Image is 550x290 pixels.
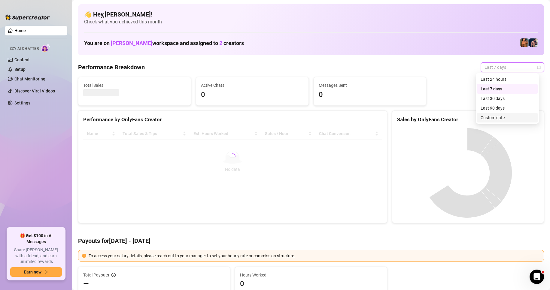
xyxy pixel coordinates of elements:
a: Home [14,28,26,33]
a: Settings [14,101,30,105]
span: [PERSON_NAME] [111,40,152,46]
h1: You are on workspace and assigned to creators [84,40,244,47]
h4: 👋 Hey, [PERSON_NAME] ! [84,10,538,19]
span: Last 7 days [485,63,540,72]
div: Performance by OnlyFans Creator [83,116,382,124]
img: logo-BBDzfeDw.svg [5,14,50,20]
a: Chat Monitoring [14,77,45,81]
span: calendar [537,65,541,69]
a: Setup [14,67,26,72]
span: arrow-right [44,270,48,274]
img: Axel [529,38,538,47]
div: Last 24 hours [481,76,534,83]
span: info-circle [111,273,116,277]
span: loading [229,153,236,160]
span: 🎁 Get $100 in AI Messages [10,233,62,245]
span: 0 [319,89,421,101]
span: — [83,279,89,288]
div: Last 30 days [477,94,538,103]
div: Custom date [481,114,534,121]
h4: Payouts for [DATE] - [DATE] [78,237,544,245]
div: Last 90 days [481,105,534,111]
img: JG [520,38,529,47]
span: Total Payouts [83,272,109,278]
a: Content [14,57,30,62]
span: Hours Worked [240,272,382,278]
span: Total Sales [83,82,186,89]
img: AI Chatter [41,44,50,52]
a: Discover Viral Videos [14,89,55,93]
span: Messages Sent [319,82,421,89]
div: Last 30 days [481,95,534,102]
h4: Performance Breakdown [78,63,145,71]
div: Custom date [477,113,538,122]
div: To access your salary details, please reach out to your manager to set your hourly rate or commis... [89,252,540,259]
span: Active Chats [201,82,304,89]
span: 0 [240,279,382,288]
span: 2 [219,40,222,46]
span: exclamation-circle [82,254,86,258]
div: Last 7 days [481,86,534,92]
span: Check what you achieved this month [84,19,538,25]
span: Share [PERSON_NAME] with a friend, and earn unlimited rewards [10,247,62,265]
span: Izzy AI Chatter [8,46,39,52]
div: Last 24 hours [477,74,538,84]
div: Sales by OnlyFans Creator [397,116,539,124]
span: Earn now [24,270,41,274]
div: Last 7 days [477,84,538,94]
span: 0 [201,89,304,101]
iframe: Intercom live chat [530,270,544,284]
button: Earn nowarrow-right [10,267,62,277]
div: Last 90 days [477,103,538,113]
